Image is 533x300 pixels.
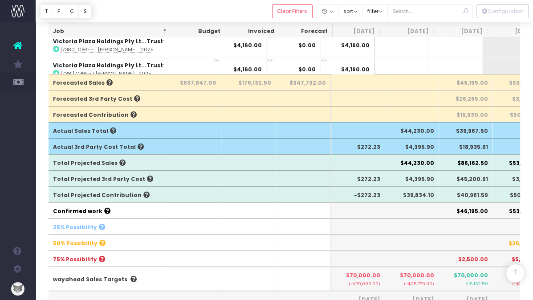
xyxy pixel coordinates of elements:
th: Sep 25: activate to sort column ascending [440,23,494,40]
small: (-$25,770.00) [390,279,434,287]
th: Total Projected 3rd Party Cost [49,170,167,186]
abbr: [7381] CBRE - 1 Denison December Retainer 2025 [61,70,151,77]
span: Forecasted Sales [53,79,113,87]
strong: $4,160.00 [233,41,262,49]
th: $272.23 [331,170,385,186]
th: 75% Possibility [49,251,167,267]
td: : [49,57,213,81]
th: Jul 25: activate to sort column ascending [333,23,387,40]
th: $46,195.00 [439,202,493,218]
th: $347,732.00 [276,74,331,90]
button: sort [338,4,363,18]
th: $39,967.50 [439,122,493,138]
strong: $4,160.00 [233,65,262,73]
button: Clear Filters [272,4,313,18]
th: Actual 3rd Party Cost Total [49,138,167,154]
button: Configuration [476,4,529,18]
th: Forecasted 3rd Party Cost [49,90,167,106]
div: Vertical button group [476,4,529,18]
th: $46,195.00 [439,74,493,90]
small: (-$70,000.00) [336,279,380,287]
th: Job: activate to sort column descending [49,23,171,40]
th: $176,132.50 [221,74,276,90]
th: $39,834.10 [385,186,439,202]
span: $70,000.00 [346,271,380,279]
th: Invoiced [225,23,279,40]
th: 25% Possibility [49,218,167,234]
th: $40,961.59 [439,186,493,202]
div: Vertical button group [40,4,92,18]
th: Forecasted Contribution [49,106,167,122]
th: -$272.23 [331,186,385,202]
th: Budget [171,23,225,40]
button: filter [362,4,388,18]
span: $4,160.00 [341,65,370,73]
strong: Victoria Plaza Holdings Pty Lt...Trust [53,61,163,69]
th: Total Projected Sales [49,154,167,170]
th: 50% Possibility [49,234,167,251]
th: $4,395.90 [385,170,439,186]
span: $70,000.00 [454,271,488,279]
a: wayahead Sales Targets [53,275,127,283]
strong: $0.00 [298,65,316,73]
button: S [78,4,92,18]
button: C [65,4,79,18]
strong: $0.00 [298,41,316,49]
th: $86,162.50 [439,154,493,170]
th: $19,930.00 [439,106,493,122]
th: $2,500.00 [439,251,493,267]
th: $45,200.91 [439,170,493,186]
th: $44,230.00 [385,154,439,170]
button: F [53,4,65,18]
button: T [40,4,53,18]
th: $272.23 [331,138,385,154]
abbr: [7380] CBRE - 1 Denison November Retainer 2025 [61,46,153,53]
th: Confirmed work [49,202,167,218]
th: $637,847.00 [166,74,221,90]
img: images/default_profile_image.png [11,282,24,296]
input: Search... [387,4,473,18]
strong: Victoria Plaza Holdings Pty Lt...Trust [53,37,163,45]
th: Total Projected Contribution [49,186,167,202]
th: $44,230.00 [385,122,439,138]
td: : [49,33,213,57]
small: $16,162.50 [465,279,488,287]
th: Aug 25: activate to sort column ascending [387,23,440,40]
th: $18,935.91 [439,138,493,154]
th: $26,265.00 [439,90,493,106]
th: $4,395.90 [385,138,439,154]
th: Actual Sales Total [49,122,167,138]
span: $4,160.00 [341,41,370,49]
th: Forecast [279,23,333,40]
span: $70,000.00 [400,271,434,279]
